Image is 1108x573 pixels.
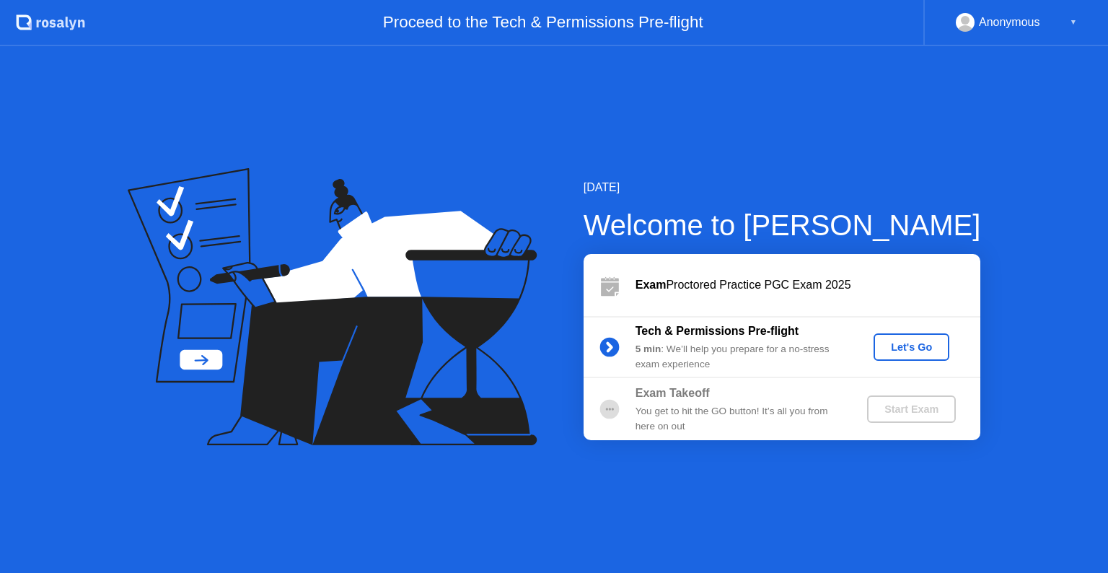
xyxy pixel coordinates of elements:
button: Start Exam [867,395,956,423]
div: You get to hit the GO button! It’s all you from here on out [636,404,843,434]
div: ▼ [1070,13,1077,32]
div: Welcome to [PERSON_NAME] [584,204,981,247]
div: Proctored Practice PGC Exam 2025 [636,276,980,294]
div: Start Exam [873,403,950,415]
b: Exam [636,279,667,291]
b: Exam Takeoff [636,387,710,399]
b: Tech & Permissions Pre-flight [636,325,799,337]
div: [DATE] [584,179,981,196]
b: 5 min [636,344,661,354]
button: Let's Go [874,333,949,361]
div: Let's Go [879,341,944,353]
div: Anonymous [979,13,1040,32]
div: : We’ll help you prepare for a no-stress exam experience [636,342,843,372]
